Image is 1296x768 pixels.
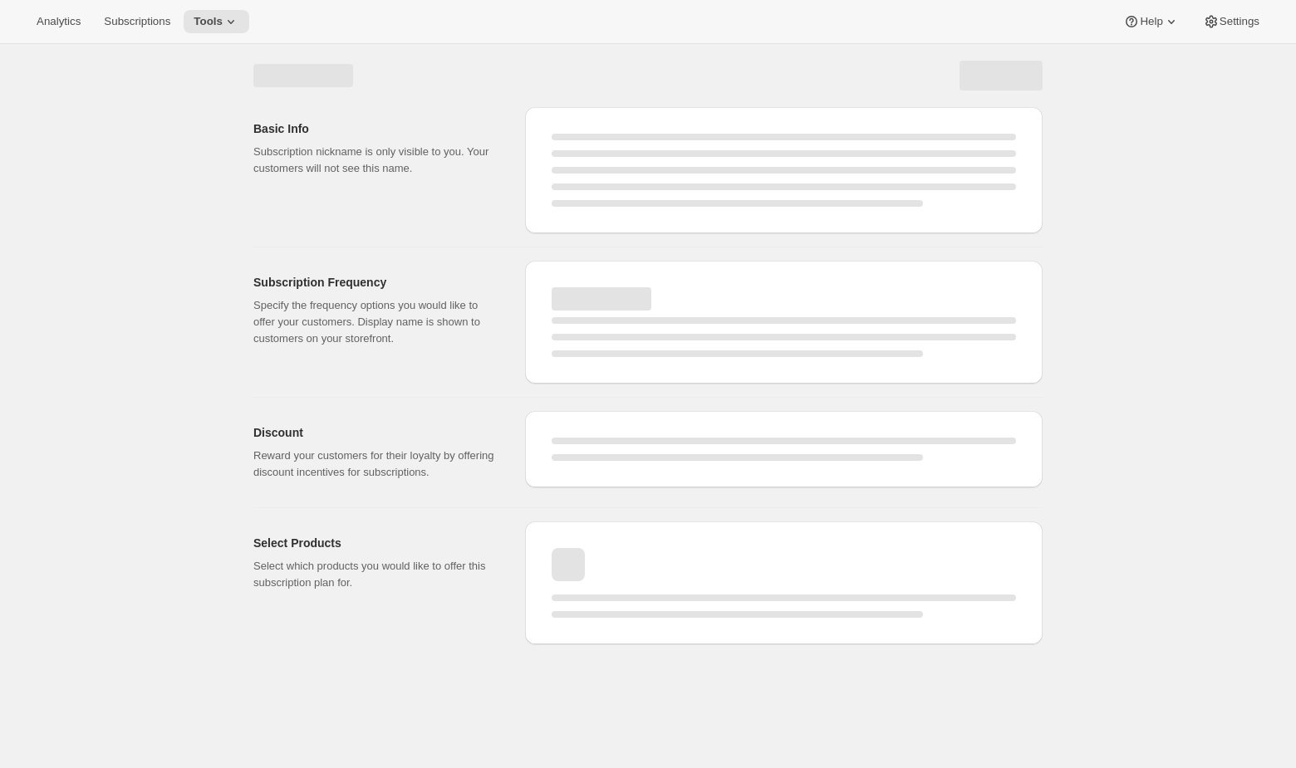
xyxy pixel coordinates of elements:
span: Settings [1220,15,1259,28]
span: Help [1140,15,1162,28]
button: Settings [1193,10,1269,33]
button: Help [1113,10,1189,33]
h2: Basic Info [253,120,498,137]
div: Page loading [233,44,1063,651]
button: Subscriptions [94,10,180,33]
span: Subscriptions [104,15,170,28]
h2: Subscription Frequency [253,274,498,291]
p: Select which products you would like to offer this subscription plan for. [253,558,498,591]
h2: Discount [253,424,498,441]
p: Specify the frequency options you would like to offer your customers. Display name is shown to cu... [253,297,498,347]
span: Analytics [37,15,81,28]
h2: Select Products [253,535,498,551]
p: Subscription nickname is only visible to you. Your customers will not see this name. [253,144,498,177]
button: Tools [184,10,249,33]
button: Analytics [27,10,91,33]
p: Reward your customers for their loyalty by offering discount incentives for subscriptions. [253,448,498,481]
span: Tools [194,15,223,28]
